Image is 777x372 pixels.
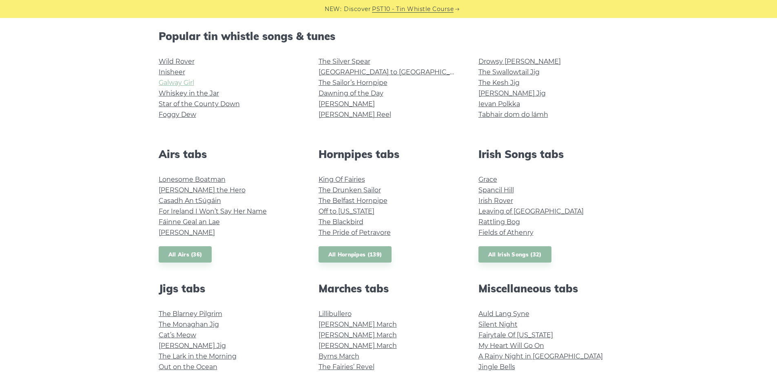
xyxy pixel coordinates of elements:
a: [PERSON_NAME] March [319,342,397,350]
a: Drowsy [PERSON_NAME] [478,58,561,65]
a: Cat’s Meow [159,331,196,339]
a: The Belfast Hornpipe [319,197,387,205]
a: The Monaghan Jig [159,321,219,328]
a: Star of the County Down [159,100,240,108]
a: Jingle Bells [478,363,515,371]
a: Leaving of [GEOGRAPHIC_DATA] [478,207,584,215]
a: Lillibullero [319,310,352,318]
a: [PERSON_NAME] Jig [478,89,546,97]
a: The Kesh Jig [478,79,520,87]
h2: Jigs tabs [159,282,299,295]
a: Dawning of the Day [319,89,383,97]
a: The Lark in the Morning [159,352,237,360]
h2: Miscellaneous tabs [478,282,619,295]
a: Galway Girl [159,79,194,87]
a: The Fairies’ Revel [319,363,374,371]
a: Lonesome Boatman [159,176,226,183]
a: Fairytale Of [US_STATE] [478,331,553,339]
a: [PERSON_NAME] the Hero [159,186,246,194]
a: [PERSON_NAME] Jig [159,342,226,350]
a: The Sailor’s Hornpipe [319,79,387,87]
a: Tabhair dom do lámh [478,111,548,118]
a: [GEOGRAPHIC_DATA] to [GEOGRAPHIC_DATA] [319,68,469,76]
a: [PERSON_NAME] Reel [319,111,391,118]
a: Silent Night [478,321,518,328]
a: The Blarney Pilgrim [159,310,222,318]
a: Out on the Ocean [159,363,217,371]
a: Off to [US_STATE] [319,207,374,215]
a: PST10 - Tin Whistle Course [372,4,454,14]
a: Foggy Dew [159,111,196,118]
h2: Popular tin whistle songs & tunes [159,30,619,42]
a: The Blackbird [319,218,363,226]
a: All Irish Songs (32) [478,246,551,263]
a: A Rainy Night in [GEOGRAPHIC_DATA] [478,352,603,360]
a: The Swallowtail Jig [478,68,540,76]
h2: Irish Songs tabs [478,148,619,160]
a: [PERSON_NAME] March [319,321,397,328]
a: Auld Lang Syne [478,310,529,318]
a: Fáinne Geal an Lae [159,218,220,226]
a: Whiskey in the Jar [159,89,219,97]
a: Irish Rover [478,197,513,205]
a: Fields of Athenry [478,229,533,236]
a: For Ireland I Won’t Say Her Name [159,207,267,215]
a: The Silver Spear [319,58,370,65]
a: My Heart Will Go On [478,342,544,350]
h2: Airs tabs [159,148,299,160]
h2: Marches tabs [319,282,459,295]
a: Spancil Hill [478,186,514,194]
a: Casadh An tSúgáin [159,197,221,205]
a: King Of Fairies [319,176,365,183]
span: NEW: [325,4,341,14]
a: The Drunken Sailor [319,186,381,194]
a: All Airs (36) [159,246,212,263]
a: The Pride of Petravore [319,229,391,236]
a: [PERSON_NAME] [319,100,375,108]
a: [PERSON_NAME] [159,229,215,236]
a: Wild Rover [159,58,195,65]
span: Discover [344,4,371,14]
a: Rattling Bog [478,218,520,226]
a: [PERSON_NAME] March [319,331,397,339]
a: Inisheer [159,68,185,76]
h2: Hornpipes tabs [319,148,459,160]
a: All Hornpipes (139) [319,246,392,263]
a: Grace [478,176,497,183]
a: Ievan Polkka [478,100,520,108]
a: Byrns March [319,352,359,360]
